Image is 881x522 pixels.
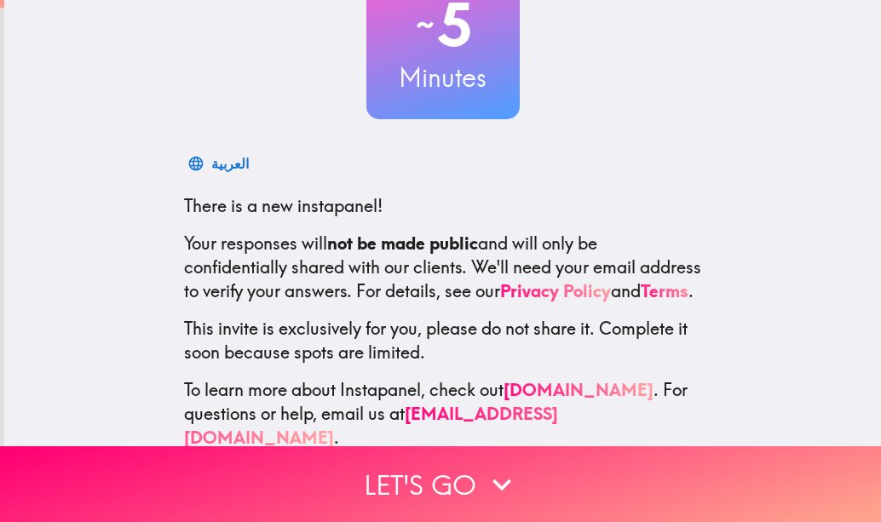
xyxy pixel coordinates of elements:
b: not be made public [327,232,478,254]
a: Privacy Policy [500,280,611,301]
a: [DOMAIN_NAME] [504,379,654,400]
h3: Minutes [366,60,520,95]
button: العربية [184,146,256,181]
span: There is a new instapanel! [184,195,383,216]
p: Your responses will and will only be confidentially shared with our clients. We'll need your emai... [184,232,702,303]
a: Terms [641,280,688,301]
p: To learn more about Instapanel, check out . For questions or help, email us at . [184,378,702,450]
div: العربية [211,152,249,175]
p: This invite is exclusively for you, please do not share it. Complete it soon because spots are li... [184,317,702,364]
